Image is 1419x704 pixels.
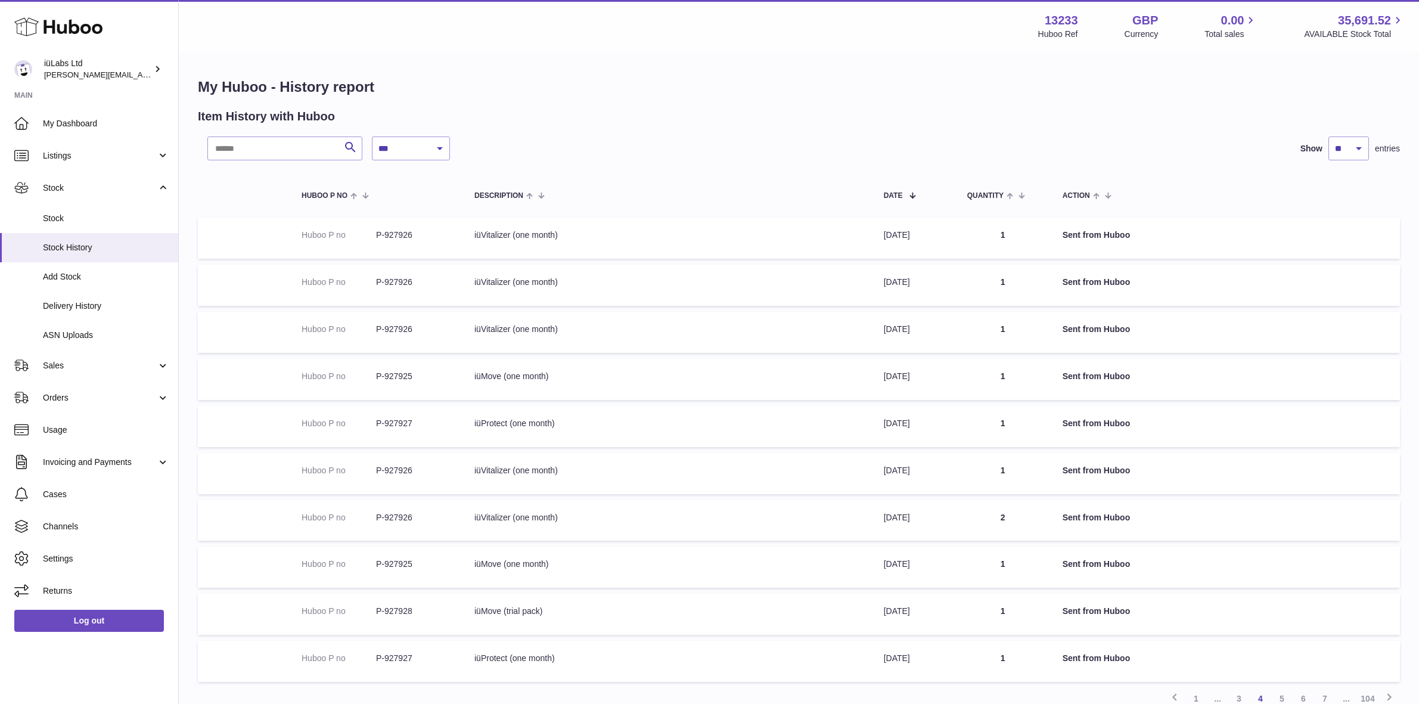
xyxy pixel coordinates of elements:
[302,324,376,335] dt: Huboo P no
[955,406,1051,447] td: 1
[43,330,169,341] span: ASN Uploads
[43,392,157,404] span: Orders
[302,230,376,241] dt: Huboo P no
[43,521,169,532] span: Channels
[376,277,451,288] dd: P-927926
[1063,277,1131,287] strong: Sent from Huboo
[1063,324,1131,334] strong: Sent from Huboo
[872,453,955,494] td: [DATE]
[302,277,376,288] dt: Huboo P no
[302,465,376,476] dt: Huboo P no
[1063,230,1131,240] strong: Sent from Huboo
[43,585,169,597] span: Returns
[1063,371,1131,381] strong: Sent from Huboo
[43,489,169,500] span: Cases
[1125,29,1159,40] div: Currency
[376,606,451,617] dd: P-927928
[43,300,169,312] span: Delivery History
[1063,606,1131,616] strong: Sent from Huboo
[1063,653,1131,663] strong: Sent from Huboo
[302,606,376,617] dt: Huboo P no
[376,371,451,382] dd: P-927925
[462,359,872,400] td: iüMove (one month)
[43,118,169,129] span: My Dashboard
[872,359,955,400] td: [DATE]
[376,418,451,429] dd: P-927927
[43,150,157,162] span: Listings
[462,218,872,259] td: iüVitalizer (one month)
[43,553,169,565] span: Settings
[955,359,1051,400] td: 1
[1063,192,1090,200] span: Action
[14,610,164,631] a: Log out
[1300,143,1322,154] label: Show
[955,500,1051,541] td: 2
[1063,418,1131,428] strong: Sent from Huboo
[1204,13,1257,40] a: 0.00 Total sales
[955,312,1051,353] td: 1
[462,312,872,353] td: iüVitalizer (one month)
[198,108,335,125] h2: Item History with Huboo
[43,213,169,224] span: Stock
[44,70,239,79] span: [PERSON_NAME][EMAIL_ADDRESS][DOMAIN_NAME]
[302,653,376,664] dt: Huboo P no
[43,182,157,194] span: Stock
[1304,29,1405,40] span: AVAILABLE Stock Total
[1063,513,1131,522] strong: Sent from Huboo
[462,594,872,635] td: iüMove (trial pack)
[872,312,955,353] td: [DATE]
[872,406,955,447] td: [DATE]
[967,192,1004,200] span: Quantity
[1045,13,1078,29] strong: 13233
[43,271,169,283] span: Add Stock
[198,77,1400,97] h1: My Huboo - History report
[1304,13,1405,40] a: 35,691.52 AVAILABLE Stock Total
[43,242,169,253] span: Stock History
[872,641,955,682] td: [DATE]
[376,465,451,476] dd: P-927926
[1063,559,1131,569] strong: Sent from Huboo
[872,547,955,588] td: [DATE]
[43,360,157,371] span: Sales
[462,265,872,306] td: iüVitalizer (one month)
[302,559,376,570] dt: Huboo P no
[1338,13,1391,29] span: 35,691.52
[955,547,1051,588] td: 1
[43,457,157,468] span: Invoicing and Payments
[462,406,872,447] td: iüProtect (one month)
[462,641,872,682] td: iüProtect (one month)
[1204,29,1257,40] span: Total sales
[1375,143,1400,154] span: entries
[955,265,1051,306] td: 1
[474,192,523,200] span: Description
[1132,13,1158,29] strong: GBP
[955,218,1051,259] td: 1
[14,60,32,78] img: annunziata@iulabs.co
[955,641,1051,682] td: 1
[462,500,872,541] td: iüVitalizer (one month)
[376,512,451,523] dd: P-927926
[1063,466,1131,475] strong: Sent from Huboo
[884,192,903,200] span: Date
[955,453,1051,494] td: 1
[1038,29,1078,40] div: Huboo Ref
[302,192,347,200] span: Huboo P no
[872,500,955,541] td: [DATE]
[376,230,451,241] dd: P-927926
[43,424,169,436] span: Usage
[872,218,955,259] td: [DATE]
[376,559,451,570] dd: P-927925
[462,453,872,494] td: iüVitalizer (one month)
[376,653,451,664] dd: P-927927
[44,58,151,80] div: iüLabs Ltd
[872,265,955,306] td: [DATE]
[462,547,872,588] td: iüMove (one month)
[302,371,376,382] dt: Huboo P no
[872,594,955,635] td: [DATE]
[1221,13,1244,29] span: 0.00
[302,512,376,523] dt: Huboo P no
[955,594,1051,635] td: 1
[302,418,376,429] dt: Huboo P no
[376,324,451,335] dd: P-927926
